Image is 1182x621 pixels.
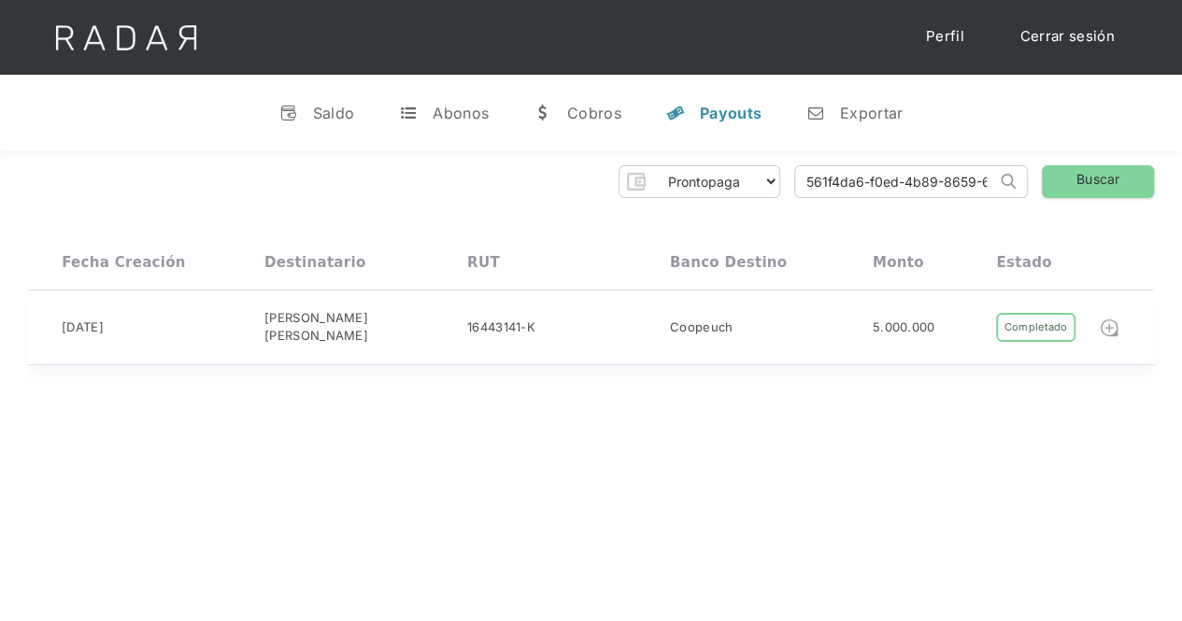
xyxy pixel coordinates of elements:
[1002,19,1133,55] a: Cerrar sesión
[534,104,552,122] div: w
[670,254,787,271] div: Banco destino
[1042,165,1154,198] a: Buscar
[467,254,500,271] div: RUT
[806,104,825,122] div: n
[399,104,418,122] div: t
[433,104,489,122] div: Abonos
[873,318,935,337] div: 5.000.000
[795,166,996,197] input: Busca por ID
[996,254,1051,271] div: Estado
[62,318,104,337] div: [DATE]
[670,318,733,337] div: Coopeuch
[264,309,467,346] div: [PERSON_NAME] [PERSON_NAME]
[873,254,924,271] div: Monto
[907,19,983,55] a: Perfil
[567,104,621,122] div: Cobros
[619,165,780,198] form: Form
[666,104,685,122] div: y
[264,254,365,271] div: Destinatario
[313,104,355,122] div: Saldo
[840,104,903,122] div: Exportar
[62,254,186,271] div: Fecha creación
[279,104,298,122] div: v
[996,313,1075,342] div: Completado
[1099,318,1119,338] img: Detalle
[700,104,762,122] div: Payouts
[467,318,535,337] div: 16443141-K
